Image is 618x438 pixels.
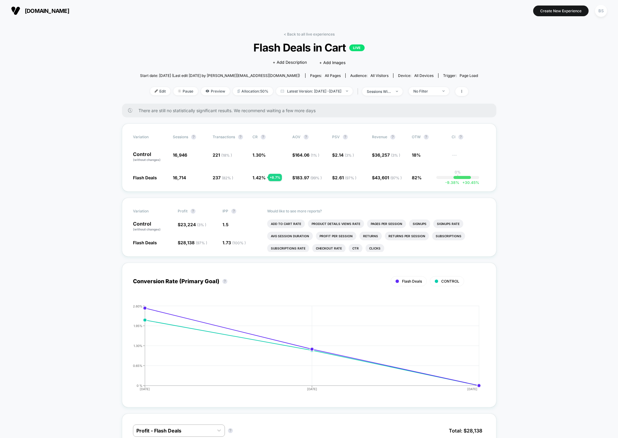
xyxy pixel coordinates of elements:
img: calendar [281,90,284,93]
span: 1.5 [222,222,229,227]
span: Latest Version: [DATE] - [DATE] [276,87,353,95]
p: Would like to see more reports? [267,209,485,213]
span: Revenue [372,135,387,139]
span: Device: [393,73,438,78]
li: Add To Cart Rate [267,219,305,228]
span: $ [372,175,402,180]
span: PSV [332,135,340,139]
a: < Back to all live experiences [284,32,335,36]
p: Control [133,152,167,162]
span: 23,224 [180,222,206,227]
li: Signups [409,219,430,228]
span: 164.06 [295,152,319,158]
span: There are still no statistically significant results. We recommend waiting a few more days [138,108,484,113]
div: BS [595,5,607,17]
span: CI [452,135,485,139]
span: $ [292,175,322,180]
button: [DOMAIN_NAME] [9,6,71,16]
span: Edit [150,87,170,95]
span: | [356,87,362,96]
span: 16,714 [173,175,186,180]
span: 16,946 [173,152,187,158]
button: ? [343,135,348,139]
span: IPP [222,209,228,213]
div: Trigger: [443,73,478,78]
span: 2.61 [335,175,356,180]
span: 43,601 [375,175,402,180]
button: ? [238,135,243,139]
span: ( 97 % ) [390,176,402,180]
tspan: [DATE] [307,387,317,391]
button: ? [222,279,227,284]
span: Sessions [173,135,188,139]
span: (without changes) [133,227,161,231]
span: ( 97 % ) [345,176,356,180]
button: ? [191,209,195,214]
span: ( 3 % ) [197,223,206,227]
span: ( 18 % ) [221,153,232,158]
span: $ [292,152,319,158]
span: 82% [412,175,422,180]
span: Preview [201,87,230,95]
span: 2.14 [335,152,354,158]
button: ? [228,428,233,433]
button: ? [458,135,463,139]
span: Pause [173,87,198,95]
span: AOV [292,135,301,139]
span: $ [372,152,400,158]
span: [DOMAIN_NAME] [25,8,69,14]
span: + Add Description [273,59,307,66]
span: Profit [178,209,188,213]
li: Profit Per Session [316,232,356,240]
tspan: 1.95% [134,324,142,327]
span: 183.97 [295,175,322,180]
tspan: [DATE] [140,387,150,391]
span: Page Load [460,73,478,78]
li: Signups Rate [433,219,463,228]
tspan: 0 % [137,383,142,387]
span: ( 3 % ) [391,153,400,158]
span: CONTROL [441,279,459,284]
span: ( 3 % ) [345,153,354,158]
span: Flash Deals [402,279,422,284]
span: Total: $ 28,138 [446,425,485,437]
span: Allocation: 50% [233,87,273,95]
span: --- [452,153,485,162]
span: + [462,180,465,185]
span: Variation [133,209,167,214]
tspan: 2.60% [133,304,142,308]
li: Avg Session Duration [267,232,313,240]
span: 1.30 % [252,152,266,158]
button: ? [424,135,429,139]
img: end [346,90,348,92]
span: ( 97 % ) [196,241,207,245]
img: rebalance [237,90,240,93]
span: OTW [412,135,445,139]
tspan: 1.30% [134,344,142,347]
tspan: 0.65% [133,364,142,367]
li: Returns [359,232,382,240]
button: Create New Experience [533,6,589,16]
span: All Visitors [370,73,389,78]
img: end [396,91,398,92]
span: 28,138 [180,240,207,245]
span: all pages [325,73,341,78]
span: Variation [133,135,167,139]
li: Clicks [366,244,384,253]
div: Audience: [350,73,389,78]
span: ( 99 % ) [310,176,322,180]
p: LIVE [349,44,365,51]
span: ( 82 % ) [222,176,233,180]
div: Pages: [310,73,341,78]
li: Product Details Views Rate [308,219,364,228]
span: 1.73 [222,240,246,245]
span: $ [332,175,356,180]
span: ( 100 % ) [232,241,246,245]
p: 0% [455,170,461,174]
button: ? [191,135,196,139]
span: Flash Deals in Cart [157,41,461,54]
span: $ [178,240,207,245]
button: ? [231,209,236,214]
span: Flash Deals [133,175,157,180]
span: (without changes) [133,158,161,162]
